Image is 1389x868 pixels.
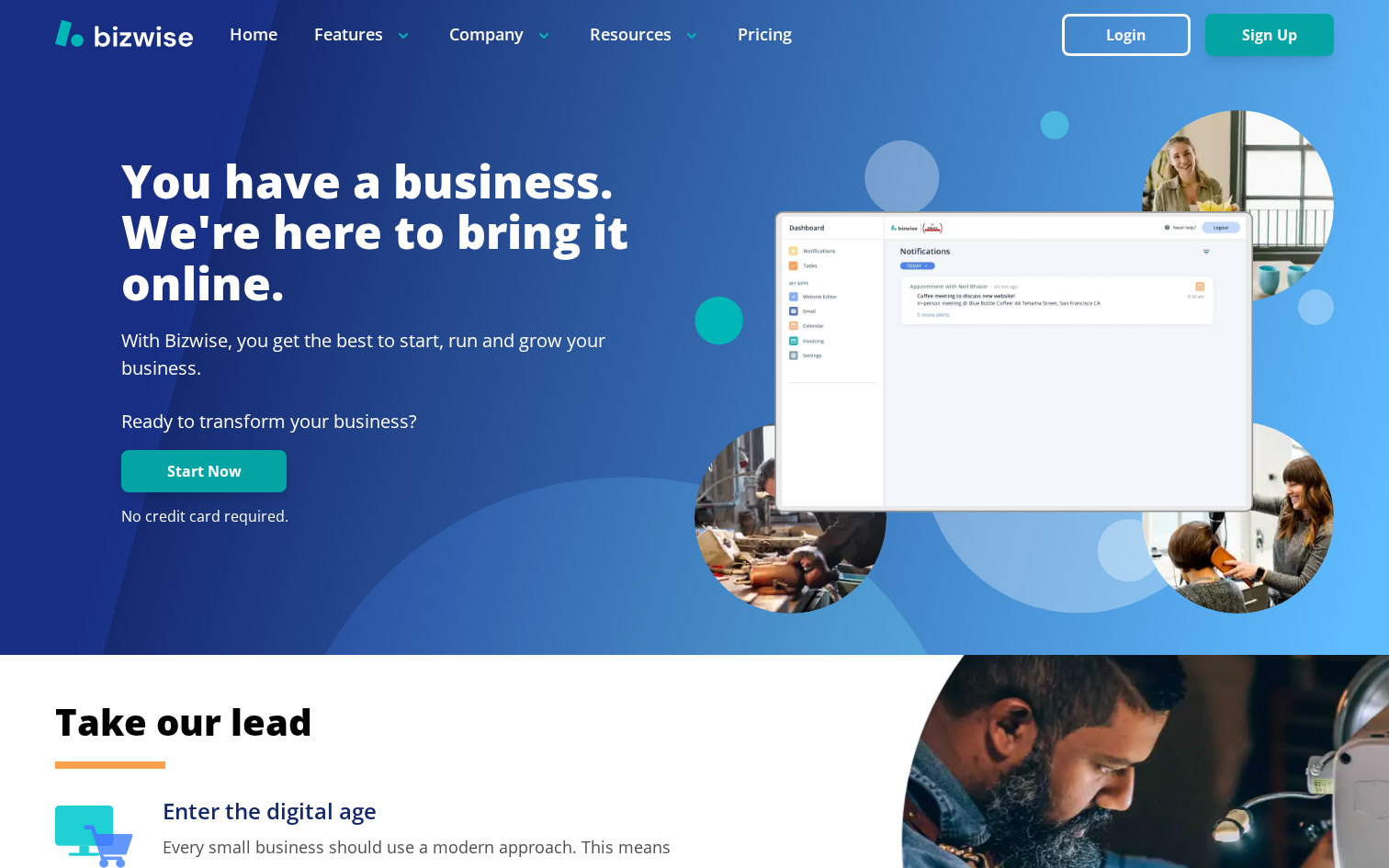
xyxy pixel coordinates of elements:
p: No credit card required. [121,507,628,527]
p: Ready to transform your business? [121,408,628,435]
button: Login [1062,14,1191,56]
p: Features [314,23,412,46]
a: Sign Up [1205,27,1334,44]
img: Bizwise Logo [55,19,193,47]
img: Enter the digital age Icon [55,806,133,868]
button: Start Now [121,450,287,492]
h2: Take our lead [55,697,1333,747]
h2: With Bizwise, you get the best to start, run and grow your business. [121,327,628,382]
a: Start Now [121,463,287,480]
button: Sign Up [1205,14,1334,56]
h1: You have a business. We're here to bring it online. [121,156,628,310]
p: Resources [590,23,701,46]
a: Home [230,23,277,46]
h3: Enter the digital age [163,796,694,827]
a: Login [1062,27,1205,44]
a: Pricing [738,23,792,46]
p: Company [449,23,553,46]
